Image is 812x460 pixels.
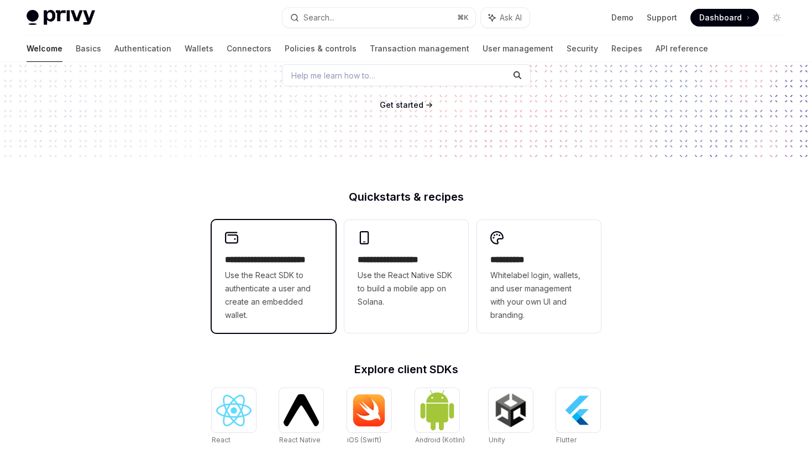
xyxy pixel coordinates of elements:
[457,13,469,22] span: ⌘ K
[493,393,528,428] img: Unity
[489,388,533,446] a: UnityUnity
[415,436,465,444] span: Android (Kotlin)
[27,10,95,25] img: light logo
[477,220,601,333] a: **** *****Whitelabel login, wallets, and user management with your own UI and branding.
[279,436,321,444] span: React Native
[420,389,455,431] img: Android (Kotlin)
[352,394,387,427] img: iOS (Swift)
[556,388,600,446] a: FlutterFlutter
[415,388,465,446] a: Android (Kotlin)Android (Kotlin)
[647,12,677,23] a: Support
[303,11,334,24] div: Search...
[347,388,391,446] a: iOS (Swift)iOS (Swift)
[656,35,708,62] a: API reference
[285,35,357,62] a: Policies & controls
[27,35,62,62] a: Welcome
[212,388,256,446] a: ReactReact
[185,35,213,62] a: Wallets
[481,8,530,28] button: Ask AI
[489,436,505,444] span: Unity
[567,35,598,62] a: Security
[291,70,375,81] span: Help me learn how to…
[690,9,759,27] a: Dashboard
[611,35,642,62] a: Recipes
[560,393,596,428] img: Flutter
[212,191,601,202] h2: Quickstarts & recipes
[225,269,322,322] span: Use the React SDK to authenticate a user and create an embedded wallet.
[216,395,252,426] img: React
[344,220,468,333] a: **** **** **** ***Use the React Native SDK to build a mobile app on Solana.
[370,35,469,62] a: Transaction management
[490,269,588,322] span: Whitelabel login, wallets, and user management with your own UI and branding.
[114,35,171,62] a: Authentication
[380,100,423,111] a: Get started
[212,364,601,375] h2: Explore client SDKs
[227,35,271,62] a: Connectors
[284,394,319,426] img: React Native
[380,100,423,109] span: Get started
[347,436,381,444] span: iOS (Swift)
[768,9,785,27] button: Toggle dark mode
[212,436,230,444] span: React
[358,269,455,309] span: Use the React Native SDK to build a mobile app on Solana.
[699,12,742,23] span: Dashboard
[76,35,101,62] a: Basics
[611,12,633,23] a: Demo
[282,8,475,28] button: Search...⌘K
[483,35,553,62] a: User management
[500,12,522,23] span: Ask AI
[279,388,323,446] a: React NativeReact Native
[556,436,577,444] span: Flutter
